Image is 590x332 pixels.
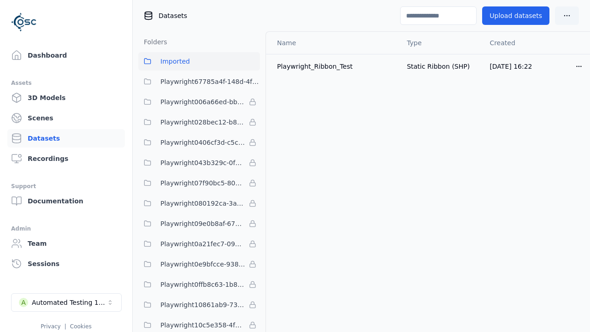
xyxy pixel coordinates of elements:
span: Playwright0e9bfcce-9385-4655-aad9-5e1830d0cbce [160,259,245,270]
span: Playwright0a21fec7-093e-446e-ac90-feefe60349da [160,238,245,249]
h3: Folders [138,37,167,47]
button: Playwright080192ca-3ab8-4170-8689-2c2dffafb10d [138,194,260,213]
button: Playwright0a21fec7-093e-446e-ac90-feefe60349da [138,235,260,253]
a: Sessions [7,255,125,273]
div: Playwright_Ribbon_Test [277,62,392,71]
a: Datasets [7,129,125,148]
button: Playwright67785a4f-148d-4fca-8377-30898b20f4a2 [138,72,260,91]
td: Static Ribbon (SHP) [400,54,483,78]
a: 3D Models [7,89,125,107]
th: Name [266,32,400,54]
span: Imported [160,56,190,67]
div: Assets [11,77,121,89]
span: Playwright67785a4f-148d-4fca-8377-30898b20f4a2 [160,76,260,87]
a: Team [7,234,125,253]
span: [DATE] 16:22 [490,63,532,70]
a: Scenes [7,109,125,127]
button: Playwright09e0b8af-6797-487c-9a58-df45af994400 [138,214,260,233]
span: Playwright10c5e358-4f76-4599-baaf-fd5b2776e6be [160,320,245,331]
th: Type [400,32,483,54]
button: Playwright07f90bc5-80d1-4d58-862e-051c9f56b799 [138,174,260,192]
a: Cookies [70,323,92,330]
div: Support [11,181,121,192]
button: Playwright0e9bfcce-9385-4655-aad9-5e1830d0cbce [138,255,260,273]
span: Playwright09e0b8af-6797-487c-9a58-df45af994400 [160,218,245,229]
div: A [19,298,28,307]
button: Playwright0406cf3d-c5c6-4809-a891-d4d7aaf60441 [138,133,260,152]
span: Playwright006a66ed-bbfa-4b84-a6f2-8b03960da6f1 [160,96,245,107]
button: Playwright043b329c-0fea-4eef-a1dd-c1b85d96f68d [138,154,260,172]
span: Playwright10861ab9-735f-4df9-aafe-eebd5bc866d9 [160,299,245,310]
button: Playwright006a66ed-bbfa-4b84-a6f2-8b03960da6f1 [138,93,260,111]
div: Automated Testing 1 - Playwright [32,298,106,307]
a: Documentation [7,192,125,210]
button: Playwright0ffb8c63-1b89-42f9-8930-08c6864de4e8 [138,275,260,294]
span: Playwright028bec12-b853-4041-8716-f34111cdbd0b [160,117,245,128]
a: Recordings [7,149,125,168]
span: Playwright080192ca-3ab8-4170-8689-2c2dffafb10d [160,198,245,209]
button: Playwright028bec12-b853-4041-8716-f34111cdbd0b [138,113,260,131]
a: Privacy [41,323,60,330]
span: | [65,323,66,330]
span: Playwright0406cf3d-c5c6-4809-a891-d4d7aaf60441 [160,137,245,148]
span: Playwright07f90bc5-80d1-4d58-862e-051c9f56b799 [160,178,245,189]
span: Playwright043b329c-0fea-4eef-a1dd-c1b85d96f68d [160,157,245,168]
span: Datasets [159,11,187,20]
button: Imported [138,52,260,71]
div: Admin [11,223,121,234]
img: Logo [11,9,37,35]
button: Select a workspace [11,293,122,312]
button: Upload datasets [482,6,549,25]
a: Dashboard [7,46,125,65]
span: Playwright0ffb8c63-1b89-42f9-8930-08c6864de4e8 [160,279,245,290]
button: Playwright10861ab9-735f-4df9-aafe-eebd5bc866d9 [138,296,260,314]
th: Created [482,32,568,54]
